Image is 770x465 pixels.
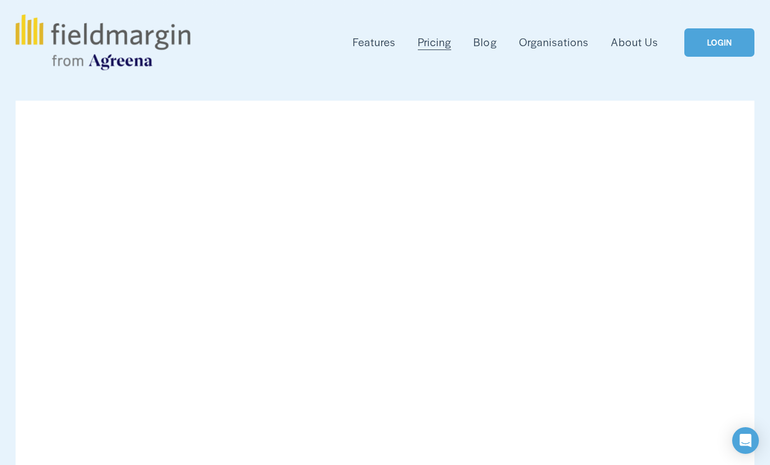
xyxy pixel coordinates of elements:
[684,28,754,57] a: LOGIN
[16,14,190,70] img: fieldmargin.com
[519,33,589,52] a: Organisations
[473,33,496,52] a: Blog
[732,427,759,454] div: Open Intercom Messenger
[611,33,658,52] a: About Us
[353,34,396,50] span: Features
[353,33,396,52] a: folder dropdown
[418,33,451,52] a: Pricing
